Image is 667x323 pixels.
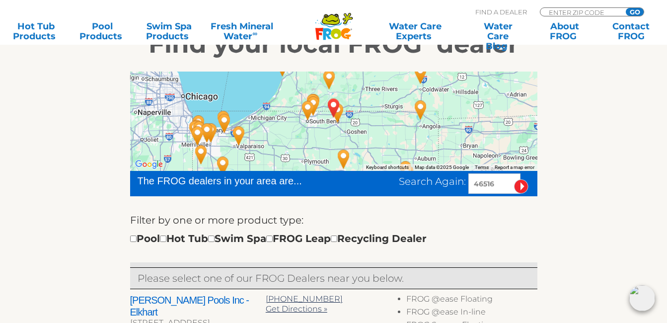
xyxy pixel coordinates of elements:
div: St John Pool Center - 80 miles away. [186,122,209,149]
a: Fresh MineralWater∞ [210,21,274,41]
a: Water CareExperts [373,21,457,41]
div: Bontrager Pools Inc - Elkhart - 4 miles away. [326,99,349,126]
p: Find A Dealer [475,7,527,16]
div: Olympia Pools & Spas - Angola - 50 miles away. [409,96,432,123]
a: Water CareBlog [472,21,524,41]
div: The Great Escape - Merrillville - 74 miles away. [196,119,219,146]
a: [PHONE_NUMBER] [266,294,343,304]
div: B & F Pools - Demotte - 72 miles away. [212,153,234,179]
li: FROG @ease Floating [406,294,537,307]
div: The Hot Tub Company, Inc. - 12 miles away. [302,92,325,119]
div: Caribbean Pools & Spas - Schererville - 78 miles away. [188,117,211,144]
div: Leslie's Poolmart, Inc. # 853 - 63 miles away. [212,107,235,134]
div: Caribbean Pools & Spas - Valparaiso - 57 miles away. [227,122,250,149]
input: Submit [514,179,528,194]
p: Please select one of our FROG Dealers near you below. [138,270,530,286]
img: openIcon [629,285,655,311]
h2: [PERSON_NAME] Pools Inc - Elkhart [130,294,266,318]
div: Ruff N Tuff Country Store - 81 miles away. [190,141,213,168]
div: B & F Pools - Highland - 78 miles away. [187,111,210,138]
div: Leslie's Poolmart, Inc. # 484 - 12 miles away. [302,90,325,117]
img: Google [133,158,165,171]
div: Leslie's Poolmart Inc # 415 - 79 miles away. [186,116,209,143]
div: Olympia Pools & Spas - Fort Wayne - 57 miles away. [395,162,418,189]
div: Bontrager Pools Inc - South Bend - 15 miles away. [296,97,319,124]
a: ContactFROG [605,21,657,41]
div: Leslie's Poolmart Inc # 165 - 57 miles away. [397,161,420,188]
a: Open this area in Google Maps (opens a new window) [133,158,165,171]
div: Snyder's Pool & Spa Stores LLC - 16 miles away. [318,66,341,93]
div: The Great Escape - South Bend - 12 miles away. [301,90,324,117]
div: Knapp Pools & Spas - 53 miles away. [409,61,432,87]
sup: ∞ [252,29,257,37]
div: American Sale Inc - Merrillville - 72 miles away. [200,119,222,146]
div: Tredway Pools Plus - Fort Wayne - 55 miles away. [394,157,417,184]
a: AboutFROG [539,21,591,41]
div: ELKHART, IN 46516 [322,94,345,121]
a: Swim SpaProducts [143,21,195,41]
span: Map data ©2025 Google [415,164,469,170]
li: FROG @ease In-line [406,307,537,320]
a: Report a map error [495,164,534,170]
a: Terms [475,164,489,170]
a: PoolProducts [76,21,128,41]
input: Zip Code Form [548,8,615,16]
input: GO [626,8,644,16]
span: Search Again: [399,175,466,187]
button: Keyboard shortcuts [366,164,409,171]
div: Royal Pools & More - 80 miles away. [184,117,207,144]
div: Pool Hot Tub Swim Spa FROG Leap Recycling Dealer [130,231,427,246]
a: Get Directions » [266,304,327,314]
div: Water Way Pool & Spa - 63 miles away. [213,110,236,137]
a: Hot TubProducts [10,21,62,41]
label: Filter by one or more product type: [130,212,303,228]
div: The FROG dealers in your area are... [138,173,338,188]
div: Tredway Pools Plus - Warsaw - 30 miles away. [332,146,355,172]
